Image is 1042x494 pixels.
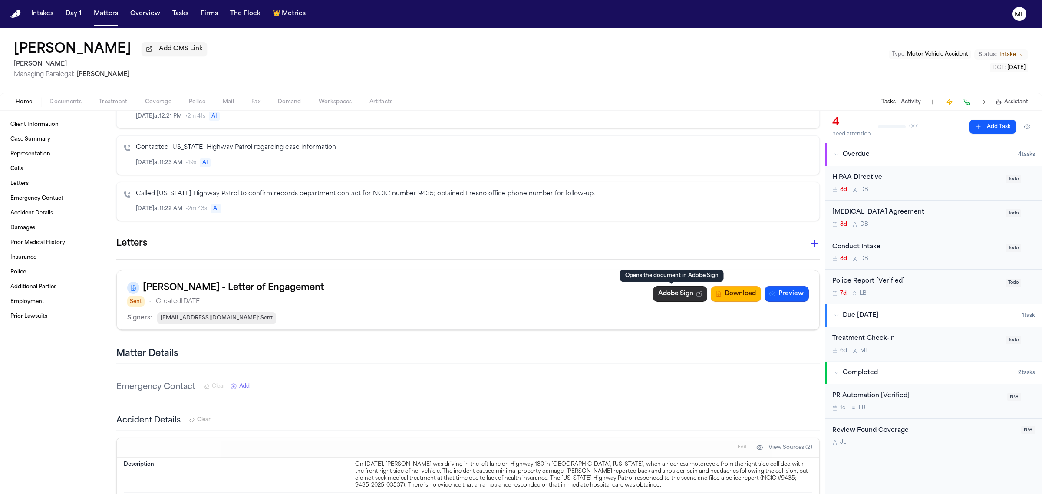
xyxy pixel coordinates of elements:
button: Activity [901,99,921,105]
button: Completed2tasks [825,362,1042,384]
h3: Accident Details [116,415,181,427]
button: Intakes [28,6,57,22]
div: 4 [832,116,871,130]
div: need attention [832,131,871,138]
a: Additional Parties [7,280,104,294]
button: crownMetrics [269,6,309,22]
button: Clear Accident Details [189,416,211,423]
button: Firms [197,6,221,22]
button: Clear Emergency Contact [204,383,225,390]
button: Due [DATE]1task [825,304,1042,327]
span: Motor Vehicle Accident [907,52,968,57]
button: The Flock [227,6,264,22]
button: Edit [735,441,749,454]
span: Todo [1006,209,1021,217]
a: Emergency Contact [7,191,104,205]
a: Letters [7,177,104,191]
a: Accident Details [7,206,104,220]
span: • 19s [186,159,196,166]
span: Home [16,99,32,105]
span: Todo [1006,244,1021,252]
span: Documents [49,99,82,105]
h2: [PERSON_NAME] [14,59,207,69]
span: DOL : [993,65,1006,70]
h3: [PERSON_NAME] - Letter of Engagement [143,281,324,295]
div: Open task: Retainer Agreement [825,201,1042,235]
span: L B [860,290,867,297]
button: Edit Type: Motor Vehicle Accident [889,50,971,59]
button: Tasks [881,99,896,105]
button: Add New [231,383,250,390]
span: Add CMS Link [159,45,203,53]
span: Mail [223,99,234,105]
span: 2 task s [1018,369,1035,376]
div: Open task: Review Found Coverage [825,419,1042,453]
span: • 2m 43s [186,205,207,212]
button: Preview [765,286,809,302]
div: [MEDICAL_DATA] Agreement [832,207,1000,217]
dt: Description [124,461,350,489]
h1: Letters [116,237,147,250]
p: Contacted [US_STATE] Highway Patrol regarding case information [136,143,812,153]
div: On [DATE], [PERSON_NAME] was driving in the left lane on Highway 180 in [GEOGRAPHIC_DATA], [US_ST... [355,461,812,489]
span: Assistant [1004,99,1028,105]
div: Opens the document in Adobe Sign [620,270,724,282]
span: • [149,296,152,307]
a: Case Summary [7,132,104,146]
div: Review Found Coverage [832,426,1016,436]
button: Edit matter name [14,42,131,57]
button: Tasks [169,6,192,22]
span: Treatment [99,99,128,105]
span: Workspaces [319,99,352,105]
div: HIPAA Directive [832,173,1000,183]
p: Created [DATE] [156,296,202,307]
span: Todo [1006,279,1021,287]
span: Fax [251,99,260,105]
span: Add [239,383,250,390]
span: 8d [840,255,847,262]
img: Finch Logo [10,10,21,18]
span: Artifacts [369,99,393,105]
button: Download [711,286,761,302]
button: Add CMS Link [142,42,207,56]
span: [EMAIL_ADDRESS][DOMAIN_NAME] : Sent [157,312,276,324]
div: Open task: PR Automation [Verified] [825,384,1042,419]
span: [PERSON_NAME] [76,71,129,78]
span: Coverage [145,99,171,105]
button: Matters [90,6,122,22]
a: Prior Lawsuits [7,310,104,323]
button: Add Task [926,96,938,108]
span: Police [189,99,205,105]
a: Police [7,265,104,279]
button: Overview [127,6,164,22]
span: L B [859,405,866,412]
span: Todo [1006,336,1021,344]
button: View Sources (2) [752,441,817,454]
a: Calls [7,162,104,176]
div: Open task: Treatment Check-In [825,327,1042,361]
button: Edit DOL: 2025-09-12 [990,63,1028,72]
a: Insurance [7,250,104,264]
a: Damages [7,221,104,235]
span: 8d [840,221,847,228]
span: Type : [892,52,906,57]
span: Due [DATE] [843,311,878,320]
div: Open task: Conduct Intake [825,235,1042,270]
span: N/A [1007,393,1021,401]
button: Make a Call [961,96,973,108]
h1: [PERSON_NAME] [14,42,131,57]
span: [DATE] at 12:21 PM [136,113,182,120]
button: Overdue4tasks [825,143,1042,166]
span: Clear [197,416,211,423]
p: Called [US_STATE] Highway Patrol to confirm records department contact for NCIC number 9435; obta... [136,189,812,199]
a: Representation [7,147,104,161]
span: N/A [1021,426,1035,434]
button: Day 1 [62,6,85,22]
span: [DATE] [1007,65,1026,70]
span: Todo [1006,175,1021,183]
